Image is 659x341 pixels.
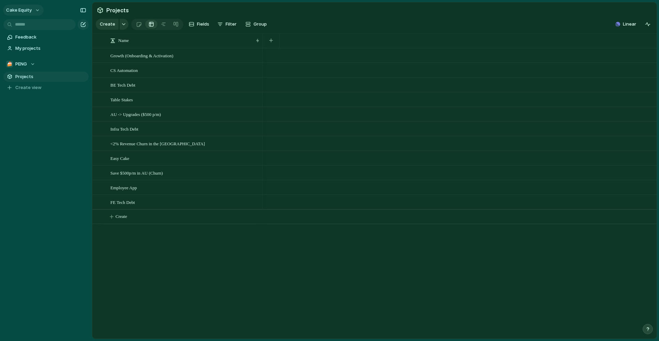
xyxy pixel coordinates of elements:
[110,95,133,103] span: Table Stakes
[6,7,32,14] span: Cake Equity
[15,45,86,52] span: My projects
[242,19,270,30] button: Group
[105,4,130,16] span: Projects
[110,154,129,162] span: Easy Cake
[3,5,44,16] button: Cake Equity
[110,51,173,59] span: Growth (Onboarding & Activation)
[215,19,239,30] button: Filter
[3,43,89,54] a: My projects
[110,183,137,191] span: Employee App
[100,21,115,28] span: Create
[623,21,636,28] span: Linear
[110,198,135,206] span: FE Tech Debt
[110,110,161,118] span: AU -> Upgrades ($500 p/m)
[6,61,13,68] div: 🍰
[15,34,86,41] span: Feedback
[3,72,89,82] a: Projects
[3,59,89,69] button: 🍰PENG
[613,19,639,29] button: Linear
[15,73,86,80] span: Projects
[96,19,119,30] button: Create
[197,21,209,28] span: Fields
[3,83,89,93] button: Create view
[254,21,267,28] span: Group
[15,61,27,68] span: PENG
[3,32,89,42] a: Feedback
[15,84,42,91] span: Create view
[110,66,138,74] span: CS Automation
[110,139,205,147] span: <2% Revenue Churn in the [GEOGRAPHIC_DATA]
[110,169,163,177] span: Save $500p/m in AU (Churn)
[116,213,127,220] span: Create
[186,19,212,30] button: Fields
[118,37,129,44] span: Name
[110,81,135,89] span: BE Tech Debt
[226,21,236,28] span: Filter
[110,125,138,133] span: Infra Tech Debt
